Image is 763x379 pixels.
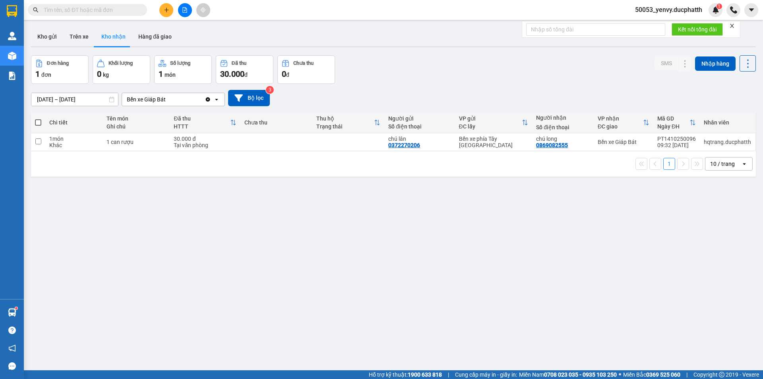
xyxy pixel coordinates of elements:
[408,371,442,378] strong: 1900 633 818
[657,142,696,148] div: 09:32 [DATE]
[286,72,289,78] span: đ
[49,136,98,142] div: 1 món
[657,115,689,122] div: Mã GD
[293,60,314,66] div: Chưa thu
[8,32,16,40] img: warehouse-icon
[228,90,270,106] button: Bộ lọc
[108,60,133,66] div: Khối lượng
[196,3,210,17] button: aim
[220,69,244,79] span: 30.000
[244,119,308,126] div: Chưa thu
[154,55,212,84] button: Số lượng1món
[704,139,751,145] div: hqtrang.ducphatth
[712,6,719,14] img: icon-new-feature
[388,142,420,148] div: 0372270206
[459,115,522,122] div: VP gửi
[455,112,533,133] th: Toggle SortBy
[741,161,748,167] svg: open
[213,96,220,103] svg: open
[159,3,173,17] button: plus
[31,27,63,46] button: Kho gửi
[107,123,166,130] div: Ghi chú
[182,7,188,13] span: file-add
[388,136,451,142] div: chú lân
[598,115,643,122] div: VP nhận
[729,23,735,29] span: close
[657,136,696,142] div: PT1410250096
[653,112,700,133] th: Toggle SortBy
[748,6,755,14] span: caret-down
[312,112,384,133] th: Toggle SortBy
[544,371,617,378] strong: 0708 023 035 - 0935 103 250
[103,72,109,78] span: kg
[7,5,17,17] img: logo-vxr
[8,52,16,60] img: warehouse-icon
[598,139,649,145] div: Bến xe Giáp Bát
[663,158,675,170] button: 1
[232,60,246,66] div: Đã thu
[710,160,735,168] div: 10 / trang
[704,119,751,126] div: Nhân viên
[8,344,16,352] span: notification
[448,370,449,379] span: |
[536,124,590,130] div: Số điện thoại
[41,72,51,78] span: đơn
[536,136,590,142] div: chú long
[455,370,517,379] span: Cung cấp máy in - giấy in:
[132,27,178,46] button: Hàng đã giao
[107,139,166,145] div: 1 can rượu
[719,372,724,377] span: copyright
[127,95,166,103] div: Bến xe Giáp Bát
[8,72,16,80] img: solution-icon
[717,4,722,9] sup: 1
[459,136,529,148] div: Bến xe phía Tây [GEOGRAPHIC_DATA]
[159,69,163,79] span: 1
[49,119,98,126] div: Chi tiết
[536,115,590,121] div: Người nhận
[655,56,678,70] button: SMS
[244,72,248,78] span: đ
[744,3,758,17] button: caret-down
[8,362,16,370] span: message
[686,370,687,379] span: |
[388,123,451,130] div: Số điện thoại
[216,55,273,84] button: Đã thu30.000đ
[718,4,720,9] span: 1
[170,112,240,133] th: Toggle SortBy
[536,142,568,148] div: 0869082555
[388,115,451,122] div: Người gửi
[8,308,16,317] img: warehouse-icon
[178,3,192,17] button: file-add
[164,7,169,13] span: plus
[316,115,374,122] div: Thu hộ
[695,56,736,71] button: Nhập hàng
[174,123,230,130] div: HTTT
[205,96,211,103] svg: Clear value
[459,123,522,130] div: ĐC lấy
[174,115,230,122] div: Đã thu
[678,25,717,34] span: Kết nối tổng đài
[15,307,17,309] sup: 1
[623,370,680,379] span: Miền Bắc
[519,370,617,379] span: Miền Nam
[730,6,737,14] img: phone-icon
[629,5,709,15] span: 50053_yenvy.ducphatth
[526,23,665,36] input: Nhập số tổng đài
[165,72,176,78] span: món
[49,142,98,148] div: Khác
[170,60,190,66] div: Số lượng
[266,86,274,94] sup: 3
[200,7,206,13] span: aim
[594,112,653,133] th: Toggle SortBy
[33,7,39,13] span: search
[672,23,723,36] button: Kết nối tổng đài
[277,55,335,84] button: Chưa thu0đ
[31,93,118,106] input: Select a date range.
[174,136,236,142] div: 30.000 đ
[282,69,286,79] span: 0
[619,373,621,376] span: ⚪️
[657,123,689,130] div: Ngày ĐH
[97,69,101,79] span: 0
[8,327,16,334] span: question-circle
